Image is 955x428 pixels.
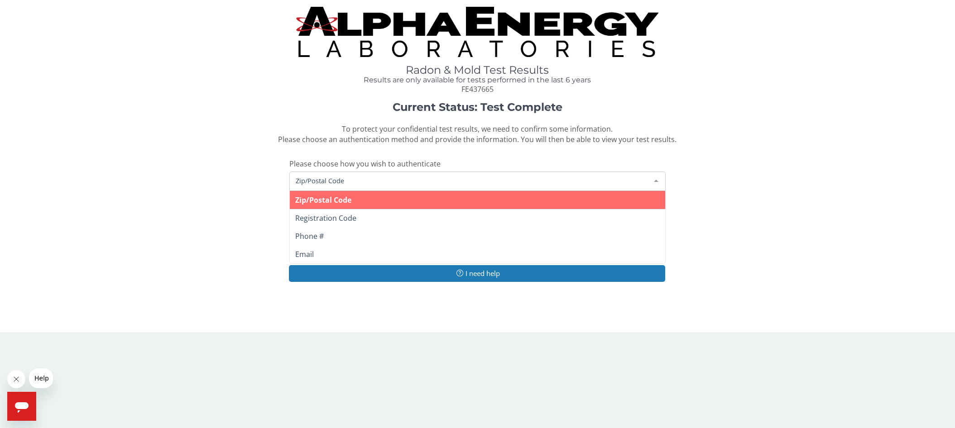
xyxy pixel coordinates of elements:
span: Please choose how you wish to authenticate [289,159,441,169]
h1: Radon & Mold Test Results [289,64,666,76]
span: FE437665 [461,84,494,94]
strong: Current Status: Test Complete [393,100,562,114]
img: TightCrop.jpg [296,7,658,57]
span: Email [295,249,314,259]
span: Zip/Postal Code [295,195,351,205]
span: Phone # [295,231,324,241]
iframe: Message from company [29,368,53,388]
iframe: Button to launch messaging window [7,392,36,421]
button: I need help [289,265,666,282]
h4: Results are only available for tests performed in the last 6 years [289,76,666,84]
span: Zip/Postal Code [293,176,648,185]
iframe: Close message [7,370,25,388]
span: Registration Code [295,213,356,223]
span: To protect your confidential test results, we need to confirm some information. Please choose an ... [278,124,677,144]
